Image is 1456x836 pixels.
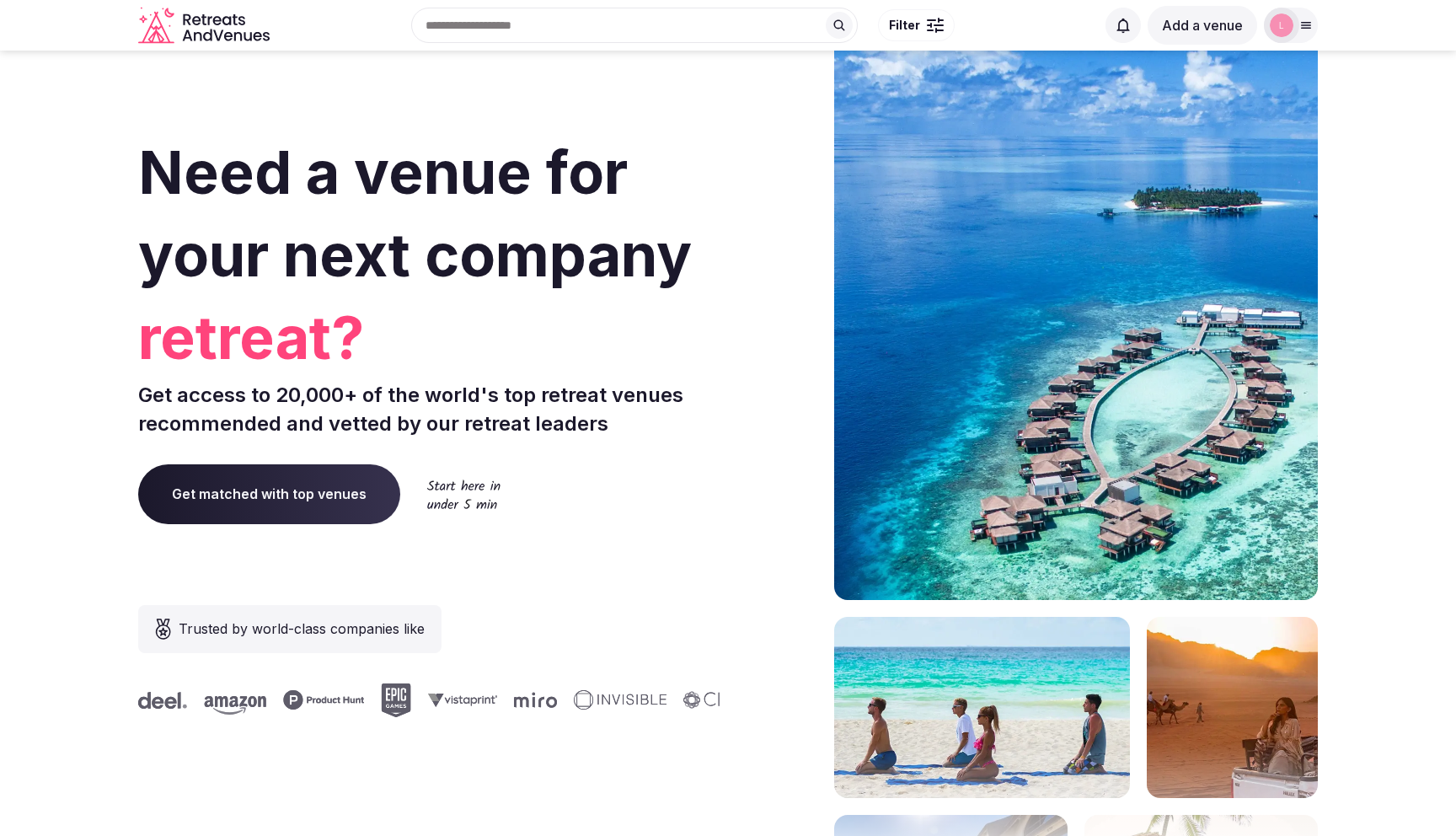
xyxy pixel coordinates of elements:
[138,7,273,45] svg: Retreats and Venues company logo
[889,17,920,34] span: Filter
[138,381,721,437] p: Get access to 20,000+ of the world's top retreat venues recommended and vetted by our retreat lea...
[427,480,500,509] img: Start here in under 5 min
[138,137,692,291] span: Need a venue for your next company
[1270,13,1293,37] img: Luwam Beyin
[138,464,400,523] a: Get matched with top venues
[1148,6,1257,45] button: Add a venue
[579,692,628,709] svg: Deel company logo
[179,619,425,639] span: Trusted by world-class companies like
[391,690,484,710] svg: Invisible company logo
[331,692,374,708] svg: Miro company logo
[1148,17,1257,34] a: Add a venue
[245,693,314,707] svg: Vistaprint company logo
[834,617,1130,798] img: yoga on tropical beach
[198,683,228,717] svg: Epic Games company logo
[878,9,955,41] button: Filter
[138,7,273,45] a: Visit the homepage
[1147,617,1318,798] img: woman sitting in back of truck with camels
[138,297,721,379] span: retreat?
